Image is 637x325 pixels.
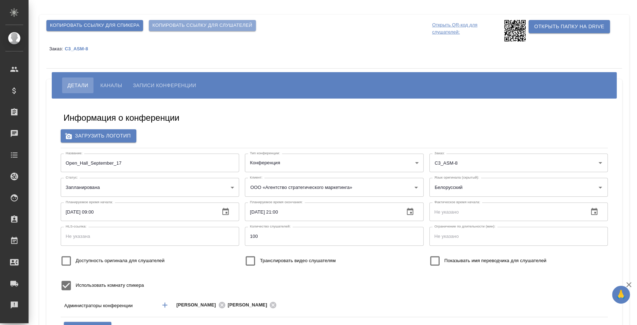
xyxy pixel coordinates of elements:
[615,287,627,302] span: 🙏
[64,112,180,124] h5: Информация о конференции
[65,46,93,51] a: C3_ASM-8
[612,286,630,304] button: 🙏
[149,20,256,31] button: Копировать ссылку для слушателей
[76,257,165,264] span: Доступность оригинала для слушателей
[152,21,252,30] span: Копировать ссылку для слушателей
[50,21,140,30] span: Копировать ссылку для спикера
[245,154,423,172] div: Конференция
[100,81,122,90] span: Каналы
[429,227,608,245] input: Не указано
[133,81,196,90] span: Записи конференции
[228,301,272,309] span: [PERSON_NAME]
[228,301,279,310] div: [PERSON_NAME]
[595,182,605,192] button: Open
[529,20,610,33] button: Открыть папку на Drive
[176,301,228,310] div: [PERSON_NAME]
[432,20,502,41] p: Открыть QR-код для слушателей:
[444,257,546,264] span: Показывать имя переводчика для слушателей
[61,154,239,172] input: Не указан
[176,301,220,309] span: [PERSON_NAME]
[429,202,583,221] input: Не указано
[61,178,239,196] div: Запланирована
[61,227,239,245] input: Не указана
[61,202,214,221] input: Не указано
[245,202,398,221] input: Не указано
[46,20,143,31] button: Копировать ссылку для спикера
[76,282,144,289] span: Использовать комнату спикера
[156,296,173,314] button: Добавить менеджера
[245,227,423,245] input: Не указано
[411,182,421,192] button: Open
[555,304,557,306] button: Open
[595,158,605,168] button: Open
[66,131,131,140] span: Загрузить логотип
[534,22,604,31] span: Открыть папку на Drive
[49,46,65,51] p: Заказ:
[67,81,88,90] span: Детали
[64,302,154,309] p: Администраторы конференции
[260,257,335,264] span: Транслировать видео слушателям
[61,129,136,142] label: Загрузить логотип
